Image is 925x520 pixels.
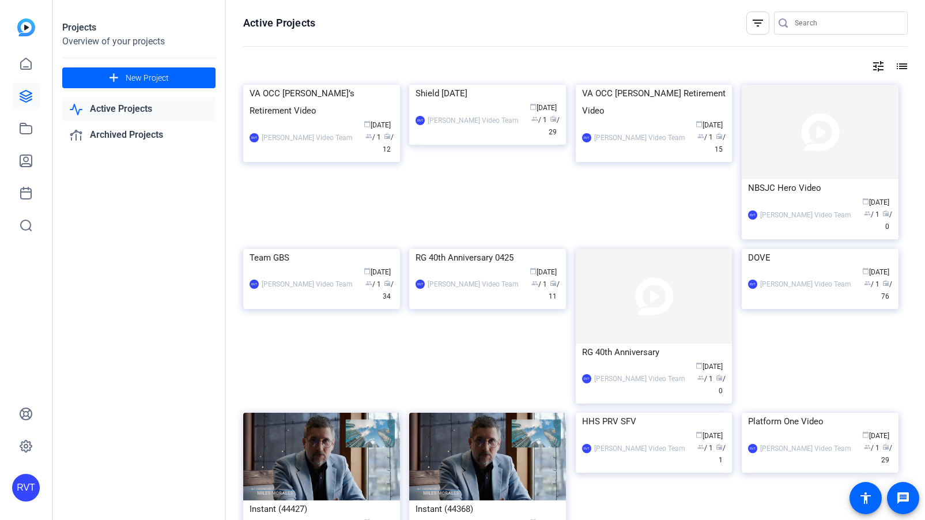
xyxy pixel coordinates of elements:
span: [DATE] [862,198,889,206]
div: [PERSON_NAME] Video Team [594,443,685,454]
span: group [697,133,704,140]
div: RVT [12,474,40,502]
span: [DATE] [364,268,391,276]
span: radio [384,280,391,287]
span: / 1 [864,444,879,452]
div: [PERSON_NAME] Video Team [594,373,685,385]
span: / 15 [715,133,726,153]
div: Shield [DATE] [416,85,560,102]
span: radio [716,133,723,140]
div: [PERSON_NAME] Video Team [262,132,353,144]
button: New Project [62,67,216,88]
div: RVT [250,133,259,142]
span: / 1 [864,210,879,218]
a: Active Projects [62,97,216,121]
img: blue-gradient.svg [17,18,35,36]
span: [DATE] [862,268,889,276]
div: RVT [748,210,757,220]
span: radio [882,280,889,287]
div: [PERSON_NAME] Video Team [262,278,353,290]
mat-icon: tune [871,59,885,73]
span: / 76 [881,280,892,300]
span: calendar_today [364,120,371,127]
span: group [531,115,538,122]
span: group [365,133,372,140]
mat-icon: accessibility [859,491,873,505]
span: group [864,210,871,217]
span: / 1 [531,116,547,124]
span: / 12 [383,133,394,153]
div: Overview of your projects [62,35,216,48]
span: [DATE] [696,363,723,371]
div: RVT [582,374,591,383]
span: calendar_today [696,120,703,127]
a: Archived Projects [62,123,216,147]
span: / 29 [549,116,560,136]
span: / 1 [697,444,713,452]
div: Projects [62,21,216,35]
span: radio [384,133,391,140]
div: RVT [748,280,757,289]
span: calendar_today [862,267,869,274]
span: calendar_today [530,103,537,110]
span: [DATE] [530,104,557,112]
div: Instant (44368) [416,500,560,518]
div: RVT [748,444,757,453]
input: Search [795,16,898,30]
span: calendar_today [862,431,869,438]
div: [PERSON_NAME] Video Team [428,278,519,290]
span: radio [882,443,889,450]
div: [PERSON_NAME] Video Team [760,443,851,454]
span: / 1 [531,280,547,288]
mat-icon: message [896,491,910,505]
div: RVT [582,133,591,142]
span: group [697,443,704,450]
div: RG 40th Anniversary [582,344,726,361]
h1: Active Projects [243,16,315,30]
mat-icon: list [894,59,908,73]
div: [PERSON_NAME] Video Team [594,132,685,144]
div: DOVE [748,249,892,266]
span: [DATE] [696,432,723,440]
span: / 1 [716,444,726,464]
span: group [697,374,704,381]
div: RVT [250,280,259,289]
div: RG 40th Anniversary 0425 [416,249,560,266]
div: RVT [582,444,591,453]
span: group [365,280,372,287]
span: radio [882,210,889,217]
span: / 34 [383,280,394,300]
div: RVT [416,116,425,125]
span: / 1 [864,280,879,288]
div: VA OCC [PERSON_NAME] Retirement Video [582,85,726,119]
span: / 11 [549,280,560,300]
div: VA OCC [PERSON_NAME]’s Retirement Video [250,85,394,119]
mat-icon: add [107,71,121,85]
span: calendar_today [696,362,703,369]
span: / 0 [716,375,726,395]
div: Platform One Video [748,413,892,430]
div: HHS PRV SFV [582,413,726,430]
div: [PERSON_NAME] Video Team [760,209,851,221]
div: Instant (44427) [250,500,394,518]
span: calendar_today [862,198,869,205]
span: [DATE] [530,268,557,276]
span: calendar_today [364,267,371,274]
span: / 1 [365,280,381,288]
div: RVT [416,280,425,289]
div: [PERSON_NAME] Video Team [428,115,519,126]
span: group [531,280,538,287]
span: / 1 [365,133,381,141]
span: / 29 [881,444,892,464]
span: / 1 [697,375,713,383]
span: radio [716,374,723,381]
span: [DATE] [364,121,391,129]
span: radio [550,280,557,287]
span: / 0 [882,210,892,231]
div: [PERSON_NAME] Video Team [760,278,851,290]
span: radio [550,115,557,122]
span: calendar_today [696,431,703,438]
span: [DATE] [696,121,723,129]
span: group [864,443,871,450]
mat-icon: filter_list [751,16,765,30]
